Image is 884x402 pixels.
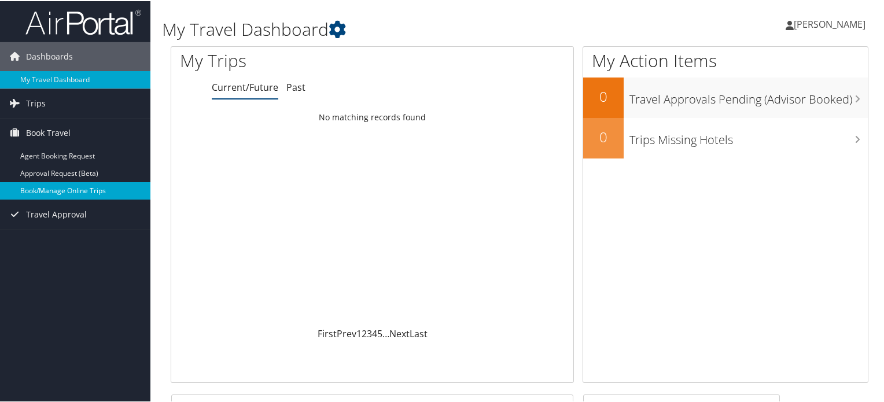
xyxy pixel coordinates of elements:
[367,326,372,339] a: 3
[26,88,46,117] span: Trips
[171,106,573,127] td: No matching records found
[377,326,382,339] a: 5
[26,41,73,70] span: Dashboards
[583,47,868,72] h1: My Action Items
[583,76,868,117] a: 0Travel Approvals Pending (Advisor Booked)
[286,80,305,93] a: Past
[212,80,278,93] a: Current/Future
[318,326,337,339] a: First
[583,117,868,157] a: 0Trips Missing Hotels
[337,326,356,339] a: Prev
[583,126,624,146] h2: 0
[410,326,428,339] a: Last
[583,86,624,105] h2: 0
[26,199,87,228] span: Travel Approval
[629,125,868,147] h3: Trips Missing Hotels
[356,326,362,339] a: 1
[372,326,377,339] a: 4
[25,8,141,35] img: airportal-logo.png
[389,326,410,339] a: Next
[786,6,877,40] a: [PERSON_NAME]
[382,326,389,339] span: …
[629,84,868,106] h3: Travel Approvals Pending (Advisor Booked)
[180,47,397,72] h1: My Trips
[794,17,865,29] span: [PERSON_NAME]
[362,326,367,339] a: 2
[162,16,639,40] h1: My Travel Dashboard
[26,117,71,146] span: Book Travel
